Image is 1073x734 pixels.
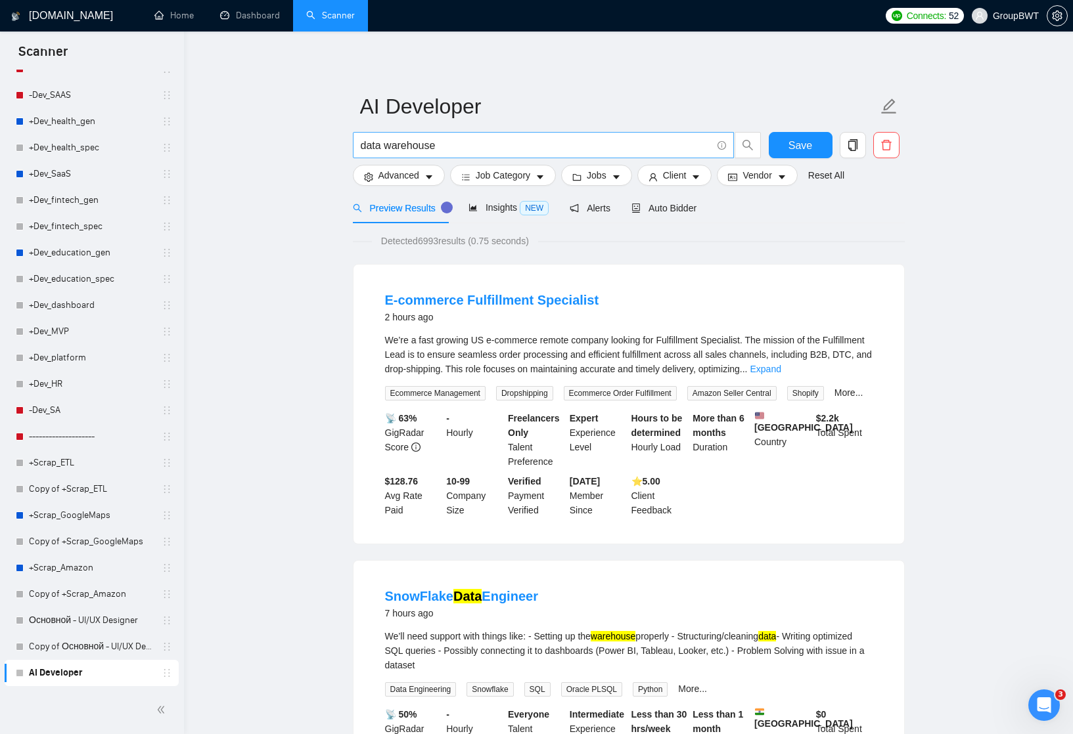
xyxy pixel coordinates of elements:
a: +Dev_platform [29,345,154,371]
button: userClientcaret-down [637,165,712,186]
a: Copy of +Scrap_Amazon [29,581,154,607]
button: copy [840,132,866,158]
span: holder [162,510,172,521]
span: SQL [524,682,551,697]
span: 52 [949,9,959,23]
span: holder [162,405,172,416]
span: Scanner [8,42,78,70]
div: Talent Preference [505,411,567,469]
span: 3 [1055,689,1066,700]
span: Insights [468,202,549,213]
span: holder [162,169,172,179]
img: logo [11,6,20,27]
span: double-left [156,703,170,716]
span: Advanced [378,168,419,183]
span: search [353,204,362,213]
a: setting [1047,11,1068,21]
span: Snowflake [467,682,513,697]
b: - [446,413,449,423]
iframe: Intercom live chat [1028,689,1060,721]
b: Less than 1 month [693,709,743,734]
b: ⭐️ 5.00 [631,476,660,486]
b: More than 6 months [693,413,744,438]
span: info-circle [718,141,726,150]
a: +Dev_fintech_gen [29,187,154,213]
a: dashboardDashboard [220,10,280,21]
span: holder [162,142,172,153]
span: area-chart [468,203,478,212]
div: Total Spent [813,411,875,469]
div: Member Since [567,474,629,517]
b: Expert [570,413,599,423]
b: $ 0 [816,709,827,720]
button: setting [1047,5,1068,26]
span: Dropshipping [496,386,553,400]
span: Jobs [587,168,606,183]
div: Country [752,411,813,469]
b: [DATE] [570,476,600,486]
b: 📡 63% [385,413,417,423]
input: Search Freelance Jobs... [361,137,712,154]
span: setting [1047,11,1067,21]
span: delete [874,139,899,151]
a: More... [834,387,863,398]
span: holder [162,274,172,284]
b: Freelancers Only [508,413,560,438]
span: holder [162,326,172,337]
span: Oracle PLSQL [561,682,622,697]
b: Everyone [508,709,549,720]
button: folderJobscaret-down [561,165,632,186]
div: Avg Rate Paid [382,474,444,517]
div: 2 hours ago [385,309,599,325]
span: caret-down [691,172,700,182]
b: Intermediate [570,709,624,720]
b: [GEOGRAPHIC_DATA] [754,411,853,433]
a: Основной - UI/UX Designer [29,607,154,634]
button: delete [873,132,900,158]
a: +Scrap_Amazon [29,555,154,581]
a: +Dev_dashboard [29,292,154,318]
a: +Dev_SaaS [29,161,154,187]
a: SnowFlakeDataEngineer [385,589,538,603]
span: setting [364,172,373,182]
mark: warehouse [591,631,636,641]
span: Vendor [742,168,771,183]
span: caret-down [536,172,545,182]
span: holder [162,641,172,652]
span: info-circle [411,443,421,452]
mark: Data [453,589,482,603]
span: holder [162,300,172,311]
a: Reset All [808,168,844,183]
span: notification [570,204,579,213]
span: caret-down [612,172,621,182]
span: Ecommerce Management [385,386,486,400]
div: Company Size [444,474,505,517]
span: edit [880,98,898,115]
div: Client Feedback [629,474,691,517]
span: ... [740,364,748,374]
span: Shopify [787,386,824,400]
span: Connects: [907,9,946,23]
span: holder [162,353,172,363]
span: Job Category [476,168,530,183]
b: Hours to be determined [631,413,683,438]
input: Scanner name... [360,90,878,123]
a: -------------------- [29,423,154,450]
div: We’re a fast growing US e-commerce remote company looking for Fulfillment Specialist. The mission... [385,333,873,376]
span: holder [162,589,172,599]
a: +Dev_education_gen [29,240,154,266]
span: holder [162,221,172,232]
span: caret-down [424,172,434,182]
div: Tooltip anchor [441,202,453,213]
span: holder [162,195,172,205]
a: -Dev_SA [29,397,154,423]
img: 🇮🇳 [755,707,764,716]
button: settingAdvancedcaret-down [353,165,445,186]
b: Verified [508,476,541,486]
span: Data Engineering [385,682,457,697]
span: user [975,11,984,20]
button: Save [769,132,833,158]
span: holder [162,458,172,468]
div: Hourly Load [629,411,691,469]
a: +Scrap_GoogleMaps [29,502,154,529]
